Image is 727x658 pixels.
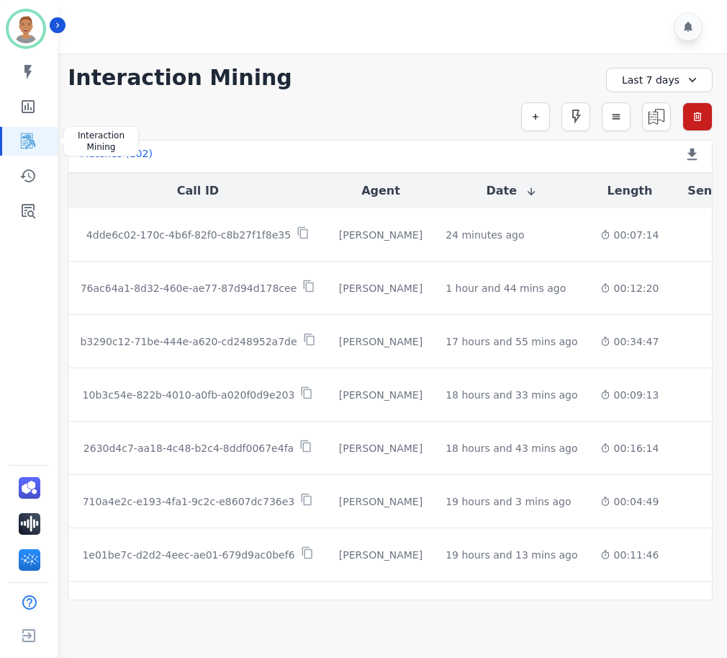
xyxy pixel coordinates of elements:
[80,146,153,166] div: Matches ( 102 )
[600,548,659,562] div: 00:11:46
[339,228,423,242] div: [PERSON_NAME]
[600,228,659,242] div: 00:07:14
[81,281,297,295] p: 76ac64a1-8d32-460e-ae77-87d94d178cee
[446,334,577,349] div: 17 hours and 55 mins ago
[446,228,524,242] div: 24 minutes ago
[68,65,292,91] h1: Interaction Mining
[446,388,577,402] div: 18 hours and 33 mins ago
[607,182,652,200] button: Length
[600,494,659,509] div: 00:04:49
[339,281,423,295] div: [PERSON_NAME]
[83,494,295,509] p: 710a4e2c-e193-4fa1-9c2c-e8607dc736e3
[446,548,577,562] div: 19 hours and 13 mins ago
[446,281,566,295] div: 1 hour and 44 mins ago
[339,441,423,455] div: [PERSON_NAME]
[600,281,659,295] div: 00:12:20
[339,388,423,402] div: [PERSON_NAME]
[361,182,400,200] button: Agent
[600,388,659,402] div: 00:09:13
[83,388,295,402] p: 10b3c54e-822b-4010-a0fb-a020f0d9e203
[9,12,43,46] img: Bordered avatar
[86,228,291,242] p: 4dde6c02-170c-4b6f-82f0-c8b27f1f8e35
[177,182,219,200] button: Call ID
[339,494,423,509] div: [PERSON_NAME]
[339,334,423,349] div: [PERSON_NAME]
[487,182,538,200] button: Date
[82,548,294,562] p: 1e01be7c-d2d2-4eec-ae01-679d9ac0bef6
[446,494,571,509] div: 19 hours and 3 mins ago
[606,68,713,92] div: Last 7 days
[339,548,423,562] div: [PERSON_NAME]
[80,334,297,349] p: b3290c12-71be-444e-a620-cd248952a7de
[600,441,659,455] div: 00:16:14
[600,334,659,349] div: 00:34:47
[83,441,294,455] p: 2630d4c7-aa18-4c48-b2c4-8ddf0067e4fa
[446,441,577,455] div: 18 hours and 43 mins ago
